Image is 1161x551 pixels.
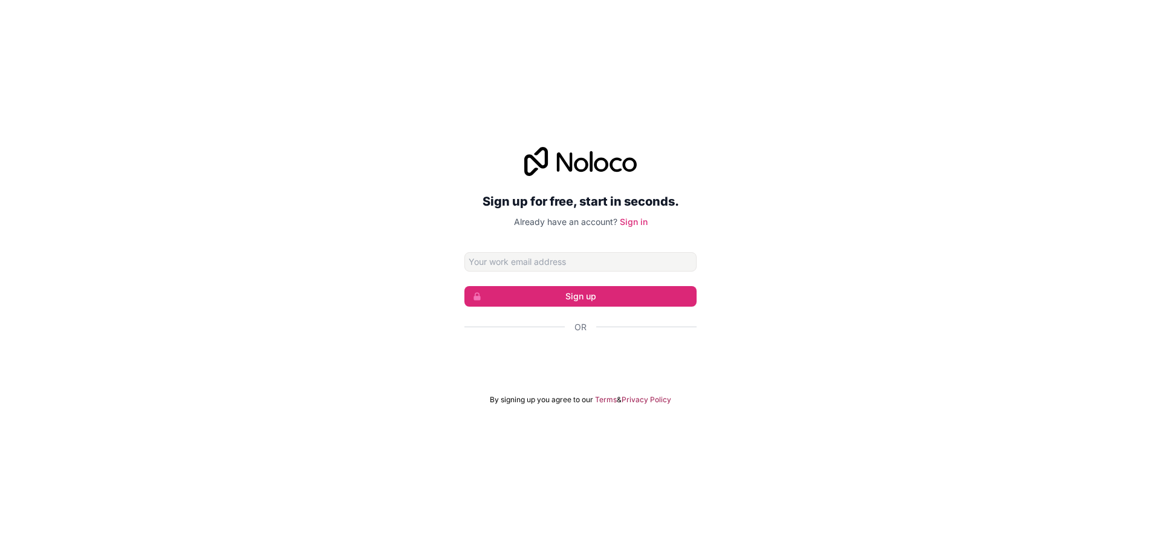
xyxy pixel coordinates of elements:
[574,321,587,333] span: Or
[622,395,671,405] a: Privacy Policy
[464,286,697,307] button: Sign up
[490,395,593,405] span: By signing up you agree to our
[514,217,617,227] span: Already have an account?
[617,395,622,405] span: &
[595,395,617,405] a: Terms
[464,252,697,272] input: Email address
[620,217,648,227] a: Sign in
[464,191,697,212] h2: Sign up for free, start in seconds.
